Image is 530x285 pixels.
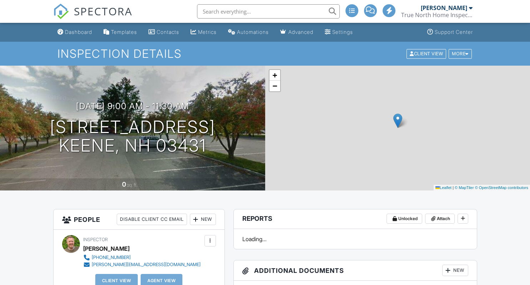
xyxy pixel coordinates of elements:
[234,260,477,281] h3: Additional Documents
[50,118,215,156] h1: [STREET_ADDRESS] Keene, NH 03431
[225,26,272,39] a: Automations (Advanced)
[101,26,140,39] a: Templates
[92,262,201,268] div: [PERSON_NAME][EMAIL_ADDRESS][DOMAIN_NAME]
[198,29,217,35] div: Metrics
[393,113,402,128] img: Marker
[435,29,473,35] div: Support Center
[401,11,473,19] div: True North Home Inspection LLC
[92,255,131,260] div: [PHONE_NUMBER]
[54,209,224,230] h3: People
[83,254,201,261] a: [PHONE_NUMBER]
[475,185,528,190] a: © OpenStreetMap contributors
[117,214,187,225] div: Disable Client CC Email
[197,4,340,19] input: Search everything...
[453,185,454,190] span: |
[83,261,201,268] a: [PERSON_NAME][EMAIL_ADDRESS][DOMAIN_NAME]
[53,4,69,19] img: The Best Home Inspection Software - Spectora
[76,101,189,111] h3: [DATE] 9:00 am - 11:30 am
[146,26,182,39] a: Contacts
[272,81,277,90] span: −
[157,29,179,35] div: Contacts
[421,4,467,11] div: [PERSON_NAME]
[435,185,451,190] a: Leaflet
[277,26,316,39] a: Advanced
[127,182,137,188] span: sq. ft.
[424,26,476,39] a: Support Center
[406,51,448,56] a: Client View
[322,26,356,39] a: Settings
[83,243,130,254] div: [PERSON_NAME]
[407,49,446,58] div: Client View
[455,185,474,190] a: © MapTiler
[74,4,132,19] span: SPECTORA
[190,214,216,225] div: New
[122,180,126,188] div: 0
[53,10,132,25] a: SPECTORA
[237,29,269,35] div: Automations
[272,71,277,80] span: +
[111,29,137,35] div: Templates
[269,70,280,81] a: Zoom in
[288,29,313,35] div: Advanced
[55,26,95,39] a: Dashboard
[332,29,353,35] div: Settings
[57,47,472,60] h1: Inspection Details
[188,26,219,39] a: Metrics
[65,29,92,35] div: Dashboard
[442,265,468,276] div: New
[449,49,472,58] div: More
[269,81,280,91] a: Zoom out
[83,237,108,242] span: Inspector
